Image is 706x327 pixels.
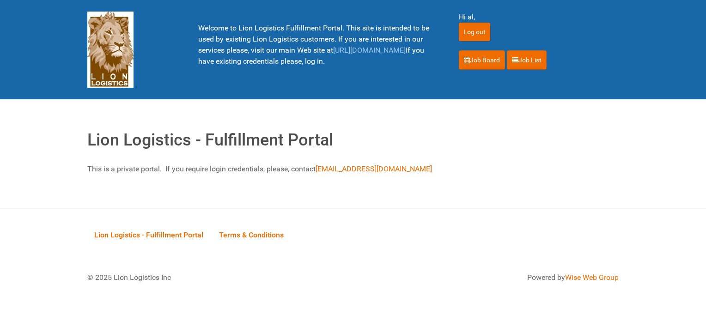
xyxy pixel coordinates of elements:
[94,230,203,239] span: Lion Logistics - Fulfillment Portal
[459,23,490,41] input: Log out
[87,12,134,88] img: Lion Logistics
[198,23,436,67] p: Welcome to Lion Logistics Fulfillment Portal. This site is intended to be used by existing Lion L...
[565,273,619,282] a: Wise Web Group
[459,12,619,23] div: Hi al,
[316,164,432,173] a: [EMAIL_ADDRESS][DOMAIN_NAME]
[333,46,406,54] a: [URL][DOMAIN_NAME]
[219,230,284,239] span: Terms & Conditions
[80,265,348,290] div: © 2025 Lion Logistics Inc
[87,220,210,249] a: Lion Logistics - Fulfillment Portal
[459,50,505,70] a: Job Board
[507,50,547,70] a: Job List
[87,45,134,54] a: Lion Logistics
[365,272,619,283] div: Powered by
[87,127,619,152] h1: Lion Logistics - Fulfillment Portal
[212,220,291,249] a: Terms & Conditions
[87,163,619,175] p: This is a private portal. If you require login credentials, please, contact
